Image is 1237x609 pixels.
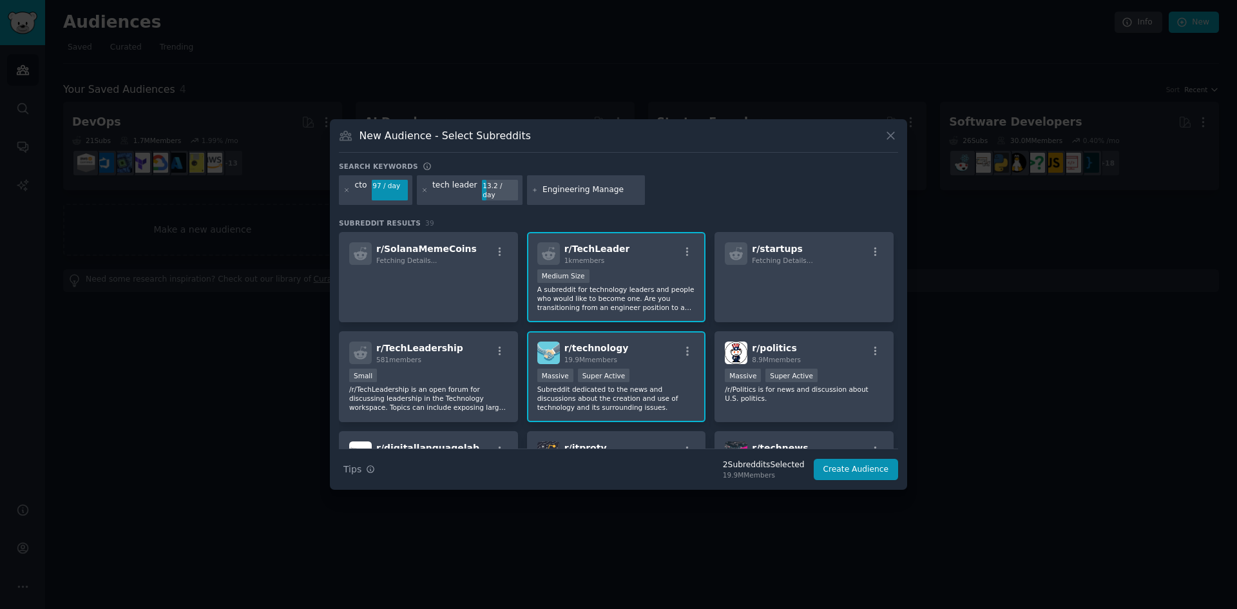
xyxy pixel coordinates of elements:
[564,256,605,264] span: 1k members
[376,256,437,264] span: Fetching Details...
[537,342,560,364] img: technology
[432,180,477,200] div: tech leader
[564,343,629,353] span: r/ technology
[339,218,421,227] span: Subreddit Results
[343,463,361,476] span: Tips
[752,244,802,254] span: r/ startups
[725,342,747,364] img: politics
[376,343,463,353] span: r/ TechLeadership
[482,180,518,200] div: 13.2 / day
[725,441,747,464] img: technews
[564,244,630,254] span: r/ TechLeader
[376,356,421,363] span: 581 members
[725,369,761,382] div: Massive
[537,269,590,283] div: Medium Size
[349,441,372,464] img: digitallanguagelab
[537,441,560,464] img: itprotv
[537,385,696,412] p: Subreddit dedicated to the news and discussions about the creation and use of technology and its ...
[564,443,607,453] span: r/ itprotv
[752,343,796,353] span: r/ politics
[537,369,573,382] div: Massive
[349,385,508,412] p: /r/TechLeadership is an open forum for discussing leadership in the Technology workspace. Topics ...
[372,180,408,191] div: 97 / day
[339,162,418,171] h3: Search keywords
[425,219,434,227] span: 39
[752,443,808,453] span: r/ technews
[752,256,812,264] span: Fetching Details...
[752,356,801,363] span: 8.9M members
[564,356,617,363] span: 19.9M members
[339,458,379,481] button: Tips
[814,459,899,481] button: Create Audience
[360,129,531,142] h3: New Audience - Select Subreddits
[542,184,640,196] input: New Keyword
[349,369,377,382] div: Small
[376,244,477,254] span: r/ SolanaMemeCoins
[537,285,696,312] p: A subreddit for technology leaders and people who would like to become one. Are you transitioning...
[355,180,367,200] div: cto
[725,385,883,403] p: /r/Politics is for news and discussion about U.S. politics.
[723,459,805,471] div: 2 Subreddit s Selected
[376,443,479,453] span: r/ digitallanguagelab
[765,369,818,382] div: Super Active
[578,369,630,382] div: Super Active
[723,470,805,479] div: 19.9M Members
